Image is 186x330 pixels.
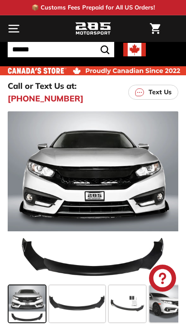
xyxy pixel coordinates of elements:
[149,87,172,97] p: Text Us
[146,265,179,294] inbox-online-store-chat: Shopify online store chat
[8,80,77,92] p: Call or Text Us at:
[145,16,165,41] a: Cart
[8,92,84,105] a: [PHONE_NUMBER]
[75,21,111,37] img: Logo_285_Motorsport_areodynamics_components
[8,42,114,57] input: Search
[32,3,155,12] p: 📦 Customs Fees Prepaid for All US Orders!
[128,85,178,100] a: Text Us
